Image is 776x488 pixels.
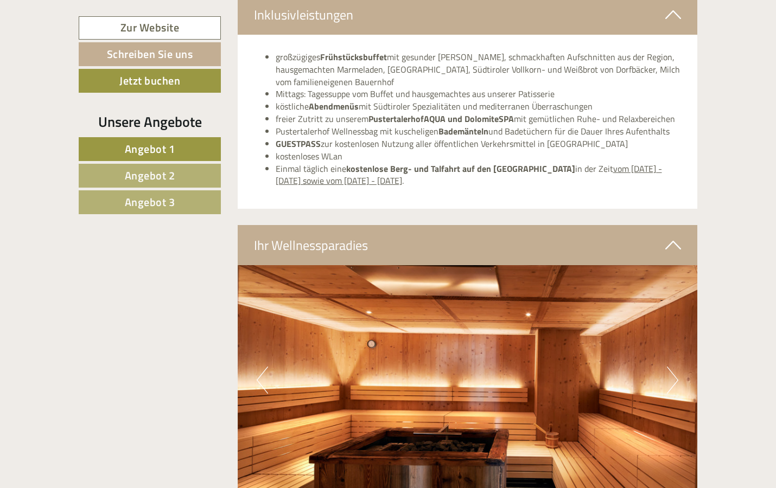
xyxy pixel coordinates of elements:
a: Jetzt buchen [79,69,221,93]
li: Mittags: Tagessuppe vom Buffet und hausgemachtes aus unserer Patisserie [276,88,682,100]
li: großzügiges mit gesunder [PERSON_NAME], schmackhaften Aufschnitten aus der Region, hausgemachten ... [276,51,682,88]
li: köstliche mit Südtiroler Spezialitäten und mediterranen Überraschungen [276,100,682,113]
div: Ihr Wellnessparadies [238,225,698,265]
strong: PustertalerhofAQUA und DolomiteSPA [368,112,514,125]
u: vom [DATE] - [DATE] sowie vom [DATE] - [DATE] [276,162,662,188]
li: freier Zutritt zu unserem mit gemütlichen Ruhe- und Relaxbereichen [276,113,682,125]
li: kostenloses WLan [276,150,682,163]
strong: Bademänteln [438,125,488,138]
button: Next [667,367,678,394]
strong: Frühstücksbuffet [320,50,387,63]
span: Angebot 2 [125,167,175,184]
strong: Abendmenüs [309,100,359,113]
a: Zur Website [79,16,221,40]
li: Einmal täglich eine in der Zeit . [276,163,682,188]
span: Angebot 1 [125,140,175,157]
span: Angebot 3 [125,194,175,210]
button: Previous [257,367,268,394]
a: Schreiben Sie uns [79,42,221,66]
strong: kostenlose Berg- und Talfahrt auf den [GEOGRAPHIC_DATA] [346,162,575,175]
div: Unsere Angebote [79,112,221,132]
li: Pustertalerhof Wellnessbag mit kuscheligen und Badetüchern für die Dauer Ihres Aufenthalts [276,125,682,138]
li: zur kostenlosen Nutzung aller öffentlichen Verkehrsmittel in [GEOGRAPHIC_DATA] [276,138,682,150]
strong: GUESTPASS [276,137,321,150]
